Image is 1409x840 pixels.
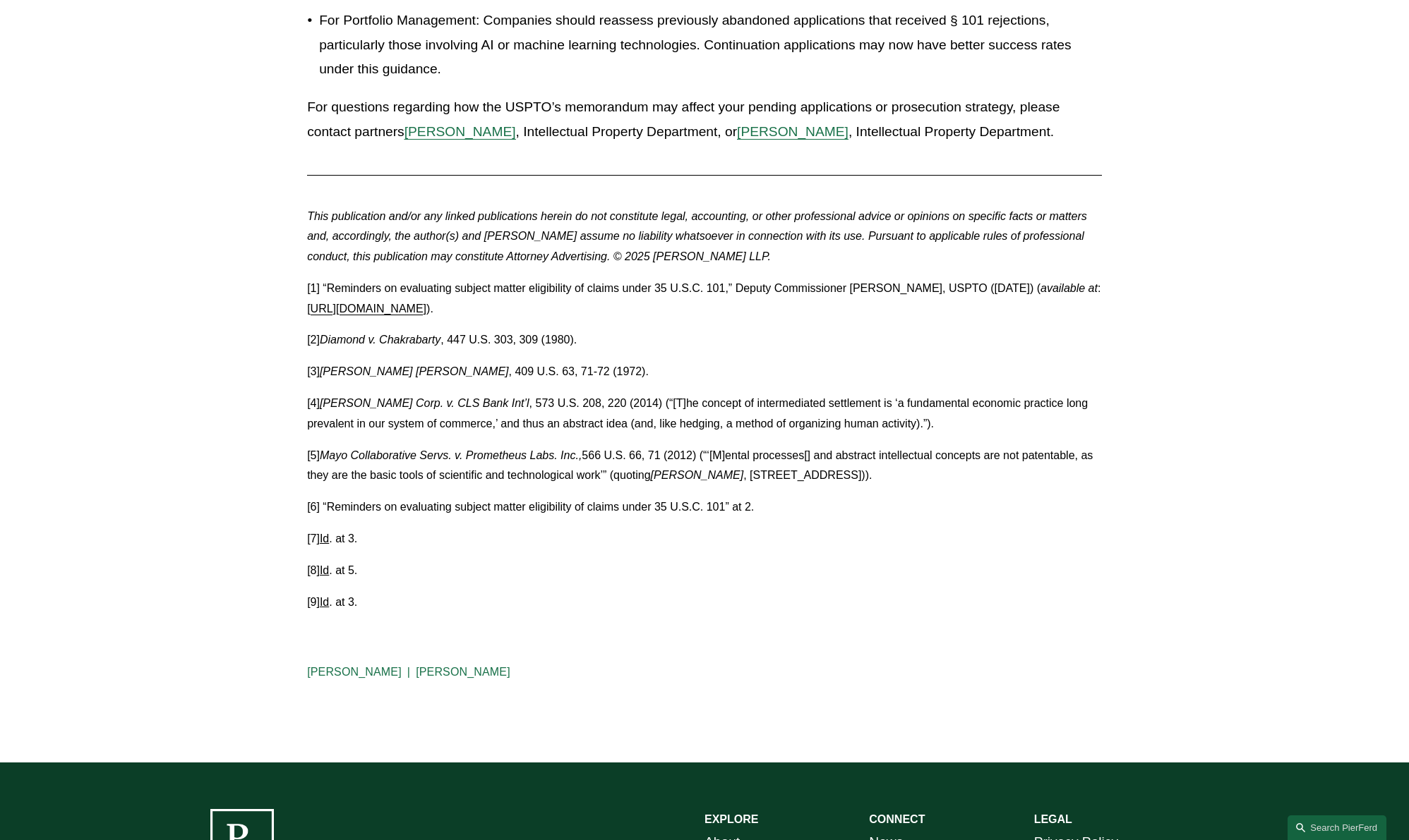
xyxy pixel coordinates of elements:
p: [7] . at 3. [307,529,1102,549]
p: [4] , 573 U.S. 208, 220 (2014) (“[T]he concept of intermediated settlement is ‘a fundamental econ... [307,394,1102,434]
a: [PERSON_NAME] [404,124,516,139]
strong: LEGAL [1034,813,1072,825]
p: [9] . at 3. [307,592,1102,613]
a: [PERSON_NAME] [416,666,510,678]
span: Id [320,596,329,608]
a: Search this site [1288,815,1386,840]
p: [8] . at 5. [307,561,1102,581]
p: For Portfolio Management: Companies should reassess previously abandoned applications that receiv... [319,8,1102,82]
p: For questions regarding how the USPTO’s memorandum may affect your pending applications or prosec... [307,95,1102,144]
p: [5] 566 U.S. 66, 71 (2012) (“‘[M]ental processes[] and abstract intellectual concepts are not pat... [307,446,1102,487]
a: [PERSON_NAME] [737,124,849,139]
p: [3] , 409 U.S. 63, 71-72 (1972). [307,362,1102,382]
em: [PERSON_NAME] [PERSON_NAME] [320,365,509,377]
em: This publication and/or any linked publications herein do not constitute legal, accounting, or ot... [307,210,1090,263]
em: [PERSON_NAME] Corp. v. CLS Bank Int’l [320,397,529,409]
p: [2] , 447 U.S. 303, 309 (1980). [307,330,1102,351]
span: Id [320,564,329,576]
p: [6] “Reminders on evaluating subject matter eligibility of claims under 35 U.S.C. 101” at 2. [307,497,1102,518]
p: [1] “Reminders on evaluating subject matter eligibility of claims under 35 U.S.C. 101,” Deputy Co... [307,279,1102,319]
em: Diamond v. Chakrabarty [320,334,440,346]
a: [URL][DOMAIN_NAME] [307,303,426,315]
em: [PERSON_NAME] [651,469,744,481]
em: available at [1041,282,1098,294]
em: Mayo Collaborative Servs. v. Prometheus Labs. Inc., [320,449,582,461]
strong: CONNECT [869,813,925,825]
span: Id [320,532,329,544]
a: [PERSON_NAME] [307,666,402,678]
strong: EXPLORE [704,813,758,825]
